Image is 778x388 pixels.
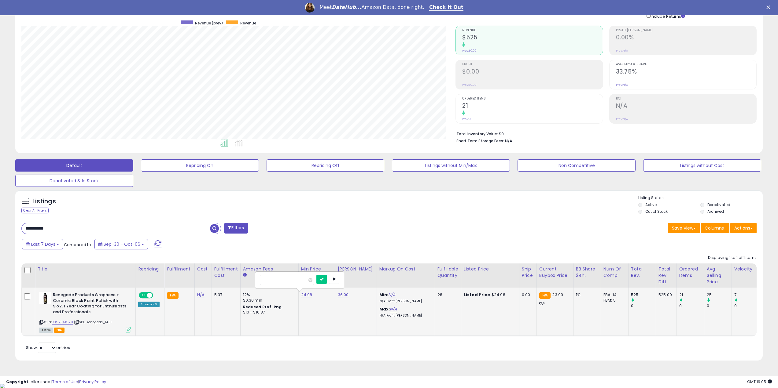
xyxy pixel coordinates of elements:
strong: Copyright [6,379,28,385]
div: Current Buybox Price [539,266,571,279]
div: 1% [576,292,596,298]
div: Title [38,266,133,272]
img: 41rG5DKRYLS._SL40_.jpg [39,292,51,304]
button: Save View [668,223,700,233]
button: Filters [224,223,248,234]
b: Renegade Products Graphene + Ceramic Black Paint Polish with Sio2, 1 Year Coating for Enthusiasts... [53,292,127,316]
li: $0 [456,130,752,137]
div: Fulfillment Cost [214,266,238,279]
b: Listed Price: [464,292,492,298]
div: 0 [679,303,704,309]
button: Listings without Cost [643,159,761,172]
div: 525 [631,292,656,298]
p: N/A Profit [PERSON_NAME] [379,299,430,303]
h5: Listings [32,197,56,206]
span: Compared to: [64,242,92,248]
a: B097S4JCY3 [52,320,73,325]
a: N/A [388,292,396,298]
span: 2025-10-14 19:05 GMT [747,379,772,385]
div: Num of Comp. [603,266,626,279]
button: Listings without Min/Max [392,159,510,172]
label: Deactivated [707,202,730,207]
span: ROI [616,97,756,100]
button: Repricing On [141,159,259,172]
div: Velocity [734,266,757,272]
span: All listings currently available for purchase on Amazon [39,328,53,333]
span: Last 7 Days [31,241,55,247]
div: 0.00 [522,292,532,298]
div: Avg Selling Price [707,266,729,285]
button: Repricing Off [267,159,385,172]
h2: 0.00% [616,34,756,42]
div: 21 [679,292,704,298]
div: Ordered Items [679,266,702,279]
button: Actions [730,223,757,233]
div: Meet Amazon Data, done right. [319,4,424,10]
th: The percentage added to the cost of goods (COGS) that forms the calculator for Min & Max prices. [377,263,435,288]
a: Terms of Use [52,379,78,385]
div: 28 [437,292,456,298]
span: Profit [462,63,603,66]
button: Default [15,159,133,172]
h2: $525 [462,34,603,42]
h2: 21 [462,102,603,111]
div: Close [766,5,772,9]
small: Prev: N/A [616,83,628,87]
span: 23.99 [552,292,563,298]
span: Show: entries [26,345,70,350]
div: 525.00 [658,292,672,298]
img: Profile image for Georgie [305,3,315,13]
div: $24.98 [464,292,514,298]
b: Total Inventory Value: [456,131,498,136]
div: Fulfillment [167,266,192,272]
button: Sep-30 - Oct-06 [94,239,148,249]
i: DataHub... [332,4,361,10]
div: seller snap | | [6,379,106,385]
span: Avg. Buybox Share [616,63,756,66]
div: Fulfillable Quantity [437,266,459,279]
button: Columns [701,223,729,233]
a: N/A [390,306,397,312]
div: Listed Price [464,266,517,272]
div: 25 [707,292,732,298]
a: N/A [197,292,205,298]
div: 7 [734,292,759,298]
div: 5.37 [214,292,236,298]
div: Amazon Fees [243,266,296,272]
div: ASIN: [39,292,131,332]
div: Cost [197,266,209,272]
span: ON [139,293,147,298]
div: 0 [734,303,759,309]
button: Non Competitive [518,159,636,172]
b: Reduced Prof. Rng. [243,304,283,310]
label: Active [645,202,657,207]
span: Sep-30 - Oct-06 [104,241,140,247]
small: FBA [167,292,178,299]
span: Columns [705,225,724,231]
h2: 33.75% [616,68,756,76]
h2: N/A [616,102,756,111]
small: Prev: $0.00 [462,83,477,87]
span: Revenue (prev) [195,20,223,26]
div: $10 - $10.87 [243,310,294,315]
div: 0 [631,303,656,309]
small: Prev: $0.00 [462,49,477,53]
a: 36.00 [338,292,349,298]
a: 24.98 [301,292,312,298]
div: FBM: 5 [603,298,624,303]
a: Check It Out [429,4,463,11]
div: Total Rev. Diff. [658,266,674,285]
span: | SKU: renegade_14.31 [74,320,112,325]
small: Prev: N/A [616,49,628,53]
label: Out of Stock [645,209,668,214]
div: Min Price [301,266,333,272]
small: Prev: N/A [616,117,628,121]
div: BB Share 24h. [576,266,598,279]
span: Ordered Items [462,97,603,100]
span: Profit [PERSON_NAME] [616,29,756,32]
div: Markup on Cost [379,266,432,272]
span: FBA [54,328,65,333]
a: Privacy Policy [79,379,106,385]
div: 0 [707,303,732,309]
div: Total Rev. [631,266,653,279]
